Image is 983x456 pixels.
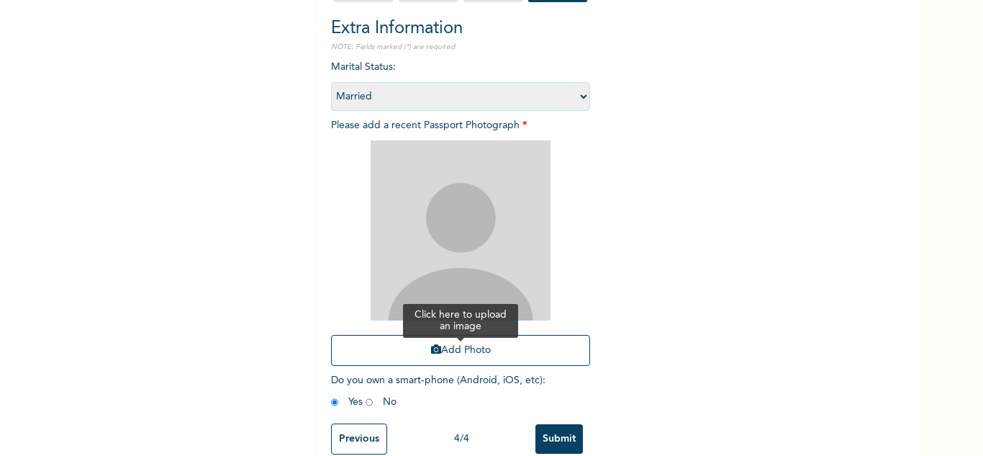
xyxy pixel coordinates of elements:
[331,42,590,53] p: NOTE: Fields marked (*) are required
[331,375,545,407] span: Do you own a smart-phone (Android, iOS, etc) : Yes No
[331,335,590,366] button: Add Photo
[331,16,590,42] h2: Extra Information
[331,62,590,102] span: Marital Status :
[387,432,535,447] div: 4 / 4
[535,424,583,454] input: Submit
[331,424,387,455] input: Previous
[371,140,551,321] img: Crop
[331,120,590,373] span: Please add a recent Passport Photograph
